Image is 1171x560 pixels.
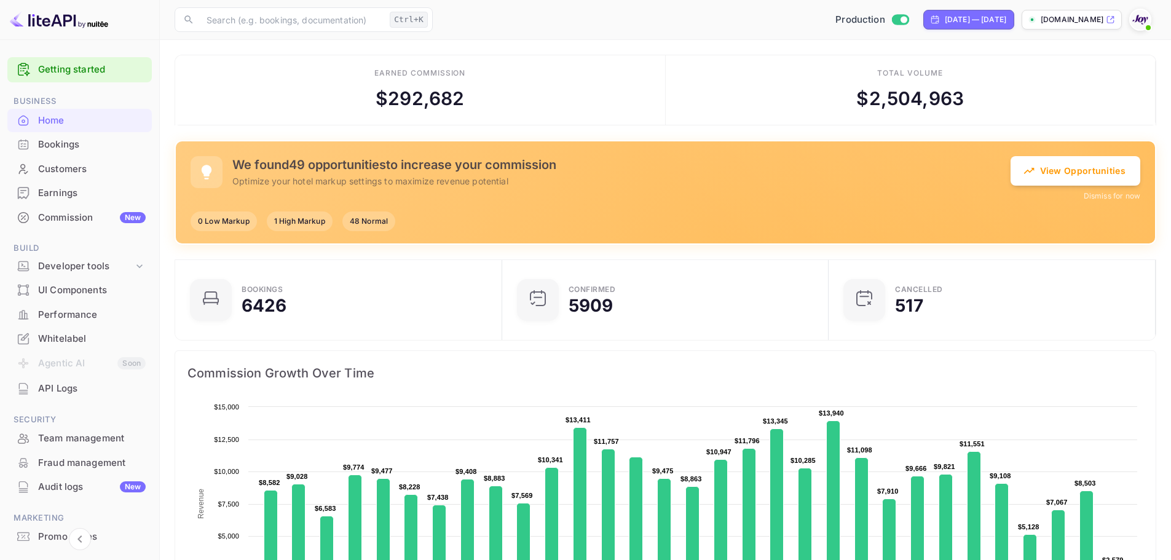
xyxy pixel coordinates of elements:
[390,12,428,28] div: Ctrl+K
[342,216,395,227] span: 48 Normal
[484,475,505,482] text: $8,883
[7,278,152,302] div: UI Components
[763,417,788,425] text: $13,345
[735,437,760,444] text: $11,796
[7,303,152,326] a: Performance
[399,483,420,491] text: $8,228
[7,427,152,449] a: Team management
[38,186,146,200] div: Earnings
[895,286,943,293] div: CANCELLED
[566,416,591,424] text: $13,411
[120,212,146,223] div: New
[374,68,465,79] div: Earned commission
[835,13,885,27] span: Production
[877,68,943,79] div: Total volume
[242,297,287,314] div: 6426
[895,297,923,314] div: 517
[7,327,152,350] a: Whitelabel
[7,525,152,549] div: Promo codes
[38,308,146,322] div: Performance
[218,500,239,508] text: $7,500
[990,472,1011,479] text: $9,108
[511,492,533,499] text: $7,569
[343,463,365,471] text: $9,774
[376,85,464,112] div: $ 292,682
[38,162,146,176] div: Customers
[7,377,152,400] a: API Logs
[38,480,146,494] div: Audit logs
[7,242,152,255] span: Build
[232,157,1011,172] h5: We found 49 opportunities to increase your commission
[7,511,152,525] span: Marketing
[7,451,152,474] a: Fraud management
[7,95,152,108] span: Business
[791,457,816,464] text: $10,285
[286,473,308,480] text: $9,028
[594,438,619,445] text: $11,757
[191,216,257,227] span: 0 Low Markup
[7,181,152,204] a: Earnings
[38,138,146,152] div: Bookings
[38,114,146,128] div: Home
[242,286,283,293] div: Bookings
[455,468,477,475] text: $9,408
[960,440,985,448] text: $11,551
[38,382,146,396] div: API Logs
[38,63,146,77] a: Getting started
[706,448,731,455] text: $10,947
[214,468,239,475] text: $10,000
[830,13,913,27] div: Switch to Sandbox mode
[856,85,964,112] div: $ 2,504,963
[38,432,146,446] div: Team management
[38,283,146,298] div: UI Components
[7,256,152,277] div: Developer tools
[7,109,152,132] a: Home
[7,377,152,401] div: API Logs
[120,481,146,492] div: New
[199,7,385,32] input: Search (e.g. bookings, documentation)
[7,427,152,451] div: Team management
[197,489,205,519] text: Revenue
[38,332,146,346] div: Whitelabel
[427,494,449,501] text: $7,438
[267,216,333,227] span: 1 High Markup
[877,487,899,495] text: $7,910
[680,475,702,483] text: $8,863
[1084,191,1140,202] button: Dismiss for now
[7,157,152,181] div: Customers
[38,211,146,225] div: Commission
[315,505,336,512] text: $6,583
[187,363,1143,383] span: Commission Growth Over Time
[214,403,239,411] text: $15,000
[1130,10,1150,30] img: With Joy
[1041,14,1103,25] p: [DOMAIN_NAME]
[7,278,152,301] a: UI Components
[218,532,239,540] text: $5,000
[7,327,152,351] div: Whitelabel
[569,286,616,293] div: Confirmed
[7,57,152,82] div: Getting started
[7,525,152,548] a: Promo codes
[38,456,146,470] div: Fraud management
[38,259,133,274] div: Developer tools
[7,133,152,157] div: Bookings
[1046,499,1068,506] text: $7,067
[10,10,108,30] img: LiteAPI logo
[7,303,152,327] div: Performance
[7,109,152,133] div: Home
[652,467,674,475] text: $9,475
[371,467,393,475] text: $9,477
[69,528,91,550] button: Collapse navigation
[934,463,955,470] text: $9,821
[1011,156,1140,186] button: View Opportunities
[905,465,927,472] text: $9,666
[214,436,239,443] text: $12,500
[232,175,1011,187] p: Optimize your hotel markup settings to maximize revenue potential
[7,413,152,427] span: Security
[7,157,152,180] a: Customers
[1018,523,1039,530] text: $5,128
[7,475,152,499] div: Audit logsNew
[847,446,872,454] text: $11,098
[7,206,152,230] div: CommissionNew
[945,14,1006,25] div: [DATE] — [DATE]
